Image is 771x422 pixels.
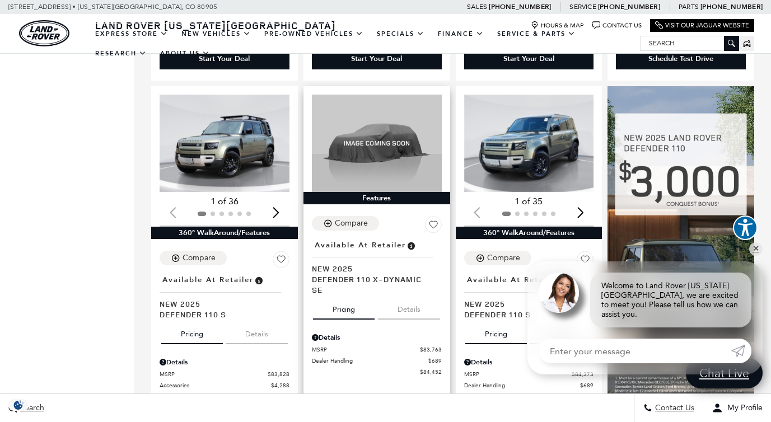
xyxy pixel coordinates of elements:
[88,44,153,63] a: Research
[539,273,579,313] img: Agent profile photo
[700,2,763,11] a: [PHONE_NUMBER]
[731,339,751,363] a: Submit
[425,216,442,237] button: Save Vehicle
[160,272,289,319] a: Available at RetailerNew 2025Defender 110 S
[95,18,336,32] span: Land Rover [US_STATE][GEOGRAPHIC_DATA]
[464,392,594,401] a: $85,062
[312,345,420,354] span: MSRP
[378,295,440,320] button: details tab
[160,392,289,401] a: $88,805
[160,309,281,320] span: Defender 110 S
[312,368,442,376] a: $84,452
[19,20,69,46] img: Land Rover
[703,394,771,422] button: Open user profile menu
[733,215,758,240] button: Explore your accessibility options
[312,357,442,365] a: Dealer Handling $689
[312,274,433,295] span: Defender 110 X-Dynamic SE
[160,381,289,390] a: Accessories $4,288
[269,200,284,225] div: Next slide
[183,253,216,263] div: Compare
[161,320,223,344] button: pricing tab
[580,381,594,390] span: $689
[151,227,298,239] div: 360° WalkAround/Features
[160,251,227,265] button: Compare Vehicle
[160,370,289,378] a: MSRP $83,828
[303,192,450,204] div: Features
[258,24,370,44] a: Pre-Owned Vehicles
[490,24,582,44] a: Service & Parts
[160,370,268,378] span: MSRP
[723,404,763,413] span: My Profile
[19,20,69,46] a: land-rover
[467,274,558,286] span: Available at Retailer
[313,295,375,320] button: pricing tab
[652,404,694,413] span: Contact Us
[6,399,31,411] section: Click to Open Cookie Consent Modal
[464,298,586,309] span: New 2025
[487,253,520,263] div: Compare
[160,381,271,390] span: Accessories
[577,251,594,272] button: Save Vehicle
[88,18,343,32] a: Land Rover [US_STATE][GEOGRAPHIC_DATA]
[312,95,442,192] img: 2025 LAND ROVER Defender 110 X-Dynamic SE
[590,273,751,327] div: Welcome to Land Rover [US_STATE][GEOGRAPHIC_DATA], we are excited to meet you! Please tell us how...
[312,357,428,365] span: Dealer Handling
[572,392,594,401] span: $85,062
[464,357,594,367] div: Pricing Details - Defender 110 S
[464,95,594,192] div: 1 / 2
[655,21,749,30] a: Visit Our Jaguar Website
[160,195,289,208] div: 1 of 36
[428,357,442,365] span: $689
[315,239,406,251] span: Available at Retailer
[370,24,431,44] a: Specials
[268,392,289,401] span: $88,805
[489,2,551,11] a: [PHONE_NUMBER]
[175,24,258,44] a: New Vehicles
[648,54,713,64] div: Schedule Test Drive
[273,251,289,272] button: Save Vehicle
[312,263,433,274] span: New 2025
[531,21,584,30] a: Hours & Map
[420,345,442,354] span: $83,763
[335,218,368,228] div: Compare
[573,200,588,225] div: Next slide
[312,332,442,343] div: Pricing Details - Defender 110 X-Dynamic SE
[268,370,289,378] span: $83,828
[271,381,289,390] span: $4,288
[464,370,594,378] a: MSRP $84,373
[465,320,527,344] button: pricing tab
[160,357,289,367] div: Pricing Details - Defender 110 S
[160,298,281,309] span: New 2025
[569,3,596,11] span: Service
[641,36,739,50] input: Search
[312,216,379,231] button: Compare Vehicle
[616,48,746,69] div: Schedule Test Drive
[420,368,442,376] span: $84,452
[8,3,217,11] a: [STREET_ADDRESS] • [US_STATE][GEOGRAPHIC_DATA], CO 80905
[592,21,642,30] a: Contact Us
[456,227,602,239] div: 360° WalkAround/Features
[254,274,264,286] span: Vehicle is in stock and ready for immediate delivery. Due to demand, availability is subject to c...
[88,24,640,63] nav: Main Navigation
[312,345,442,354] a: MSRP $83,763
[162,274,254,286] span: Available at Retailer
[431,24,490,44] a: Finance
[160,95,289,192] div: 1 / 2
[88,24,175,44] a: EXPRESS STORE
[226,320,288,344] button: details tab
[312,237,442,295] a: Available at RetailerNew 2025Defender 110 X-Dynamic SE
[160,95,289,192] img: 2025 Land Rover Defender 110 S 1
[464,272,594,319] a: Available at RetailerNew 2025Defender 110 S
[464,309,586,320] span: Defender 110 S
[464,195,594,208] div: 1 of 35
[679,3,699,11] span: Parts
[598,2,660,11] a: [PHONE_NUMBER]
[733,215,758,242] aside: Accessibility Help Desk
[464,251,531,265] button: Compare Vehicle
[467,3,487,11] span: Sales
[464,381,581,390] span: Dealer Handling
[406,239,416,251] span: Vehicle is in stock and ready for immediate delivery. Due to demand, availability is subject to c...
[153,44,217,63] a: About Us
[464,370,572,378] span: MSRP
[6,399,31,411] img: Opt-Out Icon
